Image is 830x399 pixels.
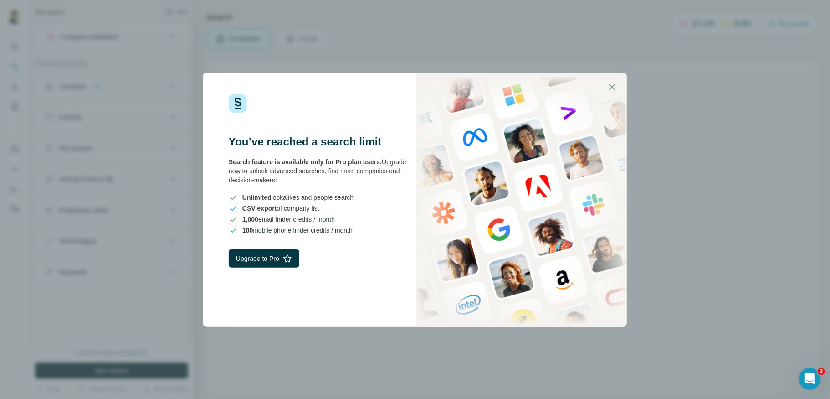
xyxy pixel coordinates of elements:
img: Surfe Stock Photo - showing people and technologies [416,73,627,327]
span: 2 [818,368,825,375]
span: of company list [242,204,319,213]
button: Upgrade to Pro [229,249,299,268]
div: Upgrade now to unlock advanced searches, find more companies and decision-makers! [229,157,415,185]
span: CSV export [242,205,277,212]
span: Search feature is available only for Pro plan users. [229,158,382,166]
span: lookalikes and people search [242,193,354,202]
span: 1,000 [242,216,258,223]
span: 100 [242,227,253,234]
img: Surfe Logo [229,94,247,113]
span: Unlimited [242,194,272,201]
h3: You’ve reached a search limit [229,135,415,149]
span: mobile phone finder credits / month [242,226,353,235]
iframe: Intercom live chat [799,368,821,390]
span: email finder credits / month [242,215,335,224]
